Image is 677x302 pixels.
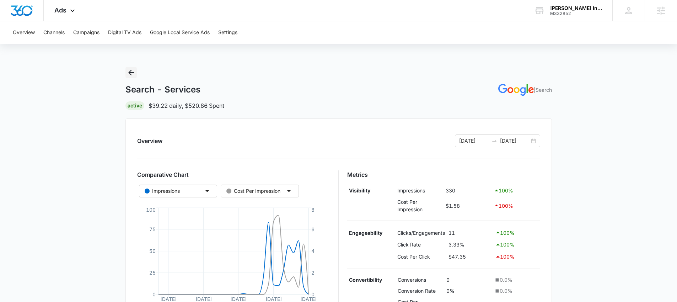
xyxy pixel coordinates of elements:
[43,21,65,44] button: Channels
[73,21,100,44] button: Campaigns
[150,21,210,44] button: Google Local Service Ads
[54,6,66,14] span: Ads
[550,11,602,16] div: account id
[108,21,141,44] button: Digital TV Ads
[13,21,35,44] button: Overview
[550,5,602,11] div: account name
[218,21,237,44] button: Settings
